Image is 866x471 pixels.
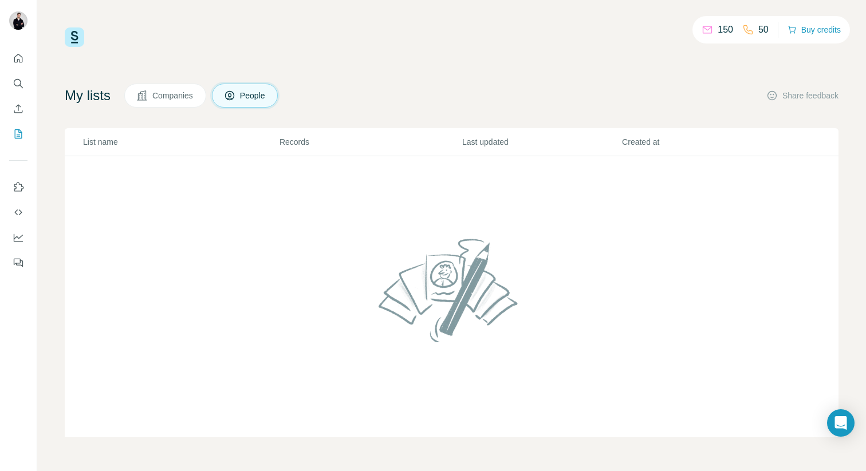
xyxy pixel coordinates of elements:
[374,229,530,351] img: No lists found
[9,252,27,273] button: Feedback
[65,27,84,47] img: Surfe Logo
[9,177,27,197] button: Use Surfe on LinkedIn
[9,73,27,94] button: Search
[788,22,841,38] button: Buy credits
[9,11,27,30] img: Avatar
[827,409,855,437] div: Open Intercom Messenger
[462,136,621,148] p: Last updated
[9,227,27,248] button: Dashboard
[766,90,839,101] button: Share feedback
[9,202,27,223] button: Use Surfe API
[718,23,733,37] p: 150
[9,98,27,119] button: Enrich CSV
[622,136,781,148] p: Created at
[9,48,27,69] button: Quick start
[758,23,769,37] p: 50
[65,86,111,105] h4: My lists
[9,124,27,144] button: My lists
[240,90,266,101] span: People
[152,90,194,101] span: Companies
[83,136,278,148] p: List name
[280,136,461,148] p: Records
